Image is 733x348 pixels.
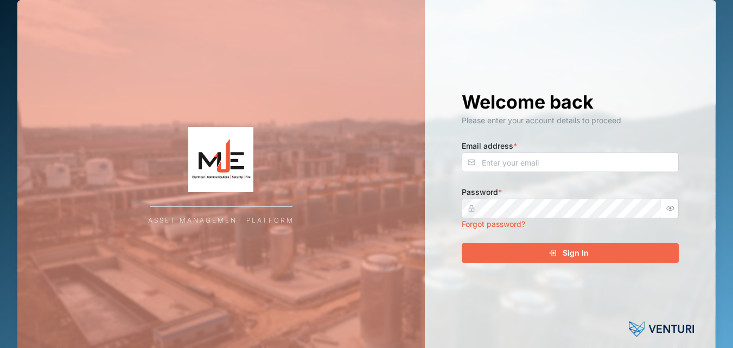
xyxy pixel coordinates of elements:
span: Sign In [563,244,589,262]
button: Sign In [462,243,679,263]
a: Forgot password? [462,219,525,229]
label: Email address [462,140,517,152]
div: Please enter your account details to proceed [462,115,679,126]
label: Password [462,186,502,198]
h1: Welcome back [462,90,679,114]
input: Enter your email [462,153,679,172]
div: Asset Management Platform [148,216,294,226]
img: Company Logo [112,127,329,192]
img: Venturi [629,318,694,340]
